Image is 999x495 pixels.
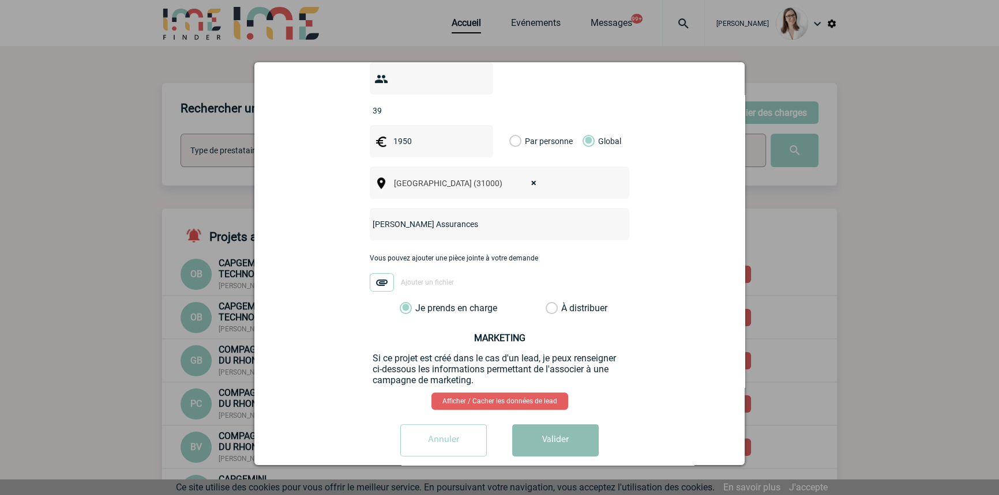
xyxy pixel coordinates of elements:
span: Toulouse (31000) [389,175,548,191]
label: Je prends en charge [400,303,419,314]
label: Global [583,125,590,157]
span: Ajouter un fichier [401,278,454,286]
span: × [531,175,536,191]
a: Afficher / Cacher les données de lead [431,392,568,410]
input: Budget HT [390,134,470,149]
button: Valider [512,424,599,456]
input: Annuler [400,424,487,456]
label: À distribuer [546,303,558,314]
p: Si ce projet est créé dans le cas d'un lead, je peux renseigner ci-dessous les informations perme... [373,353,626,386]
p: Vous pouvez ajouter une pièce jointe à votre demande [370,254,629,262]
input: Nombre de participants [370,103,478,118]
label: Par personne [509,125,522,157]
h3: MARKETING [373,332,626,343]
input: Nom de l'événement [370,217,599,232]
